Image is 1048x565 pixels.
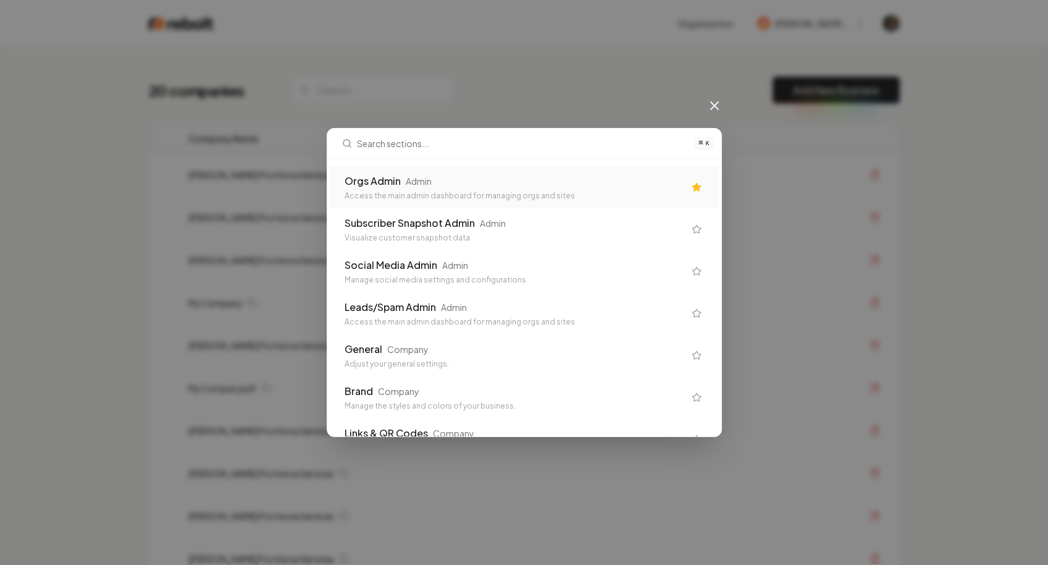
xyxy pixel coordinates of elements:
[480,217,506,229] div: Admin
[345,191,684,201] div: Access the main admin dashboard for managing orgs and sites
[345,300,436,315] div: Leads/Spam Admin
[433,427,474,440] div: Company
[387,343,429,355] div: Company
[378,385,419,397] div: Company
[345,401,684,411] div: Manage the styles and colors of your business.
[345,258,437,273] div: Social Media Admin
[345,233,684,243] div: Visualize customer snapshot data
[345,426,428,441] div: Links & QR Codes
[345,342,382,357] div: General
[345,317,684,327] div: Access the main admin dashboard for managing orgs and sites
[327,159,721,436] div: Search sections...
[345,216,475,231] div: Subscriber Snapshot Admin
[442,259,468,271] div: Admin
[345,359,684,369] div: Adjust your general settings.
[357,129,687,158] input: Search sections...
[345,384,373,399] div: Brand
[345,174,401,189] div: Orgs Admin
[406,175,432,187] div: Admin
[345,275,684,285] div: Manage social media settings and configurations
[441,301,467,313] div: Admin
